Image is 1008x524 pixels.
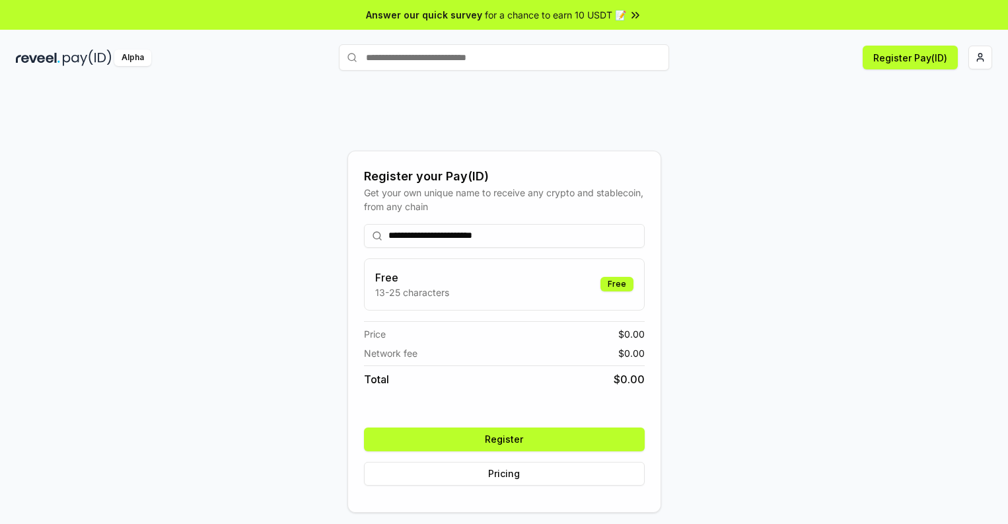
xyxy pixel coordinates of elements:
[614,371,645,387] span: $ 0.00
[364,327,386,341] span: Price
[63,50,112,66] img: pay_id
[618,346,645,360] span: $ 0.00
[364,371,389,387] span: Total
[366,8,482,22] span: Answer our quick survey
[364,346,417,360] span: Network fee
[114,50,151,66] div: Alpha
[16,50,60,66] img: reveel_dark
[364,462,645,486] button: Pricing
[863,46,958,69] button: Register Pay(ID)
[364,428,645,451] button: Register
[364,167,645,186] div: Register your Pay(ID)
[600,277,633,291] div: Free
[618,327,645,341] span: $ 0.00
[375,285,449,299] p: 13-25 characters
[375,270,449,285] h3: Free
[485,8,626,22] span: for a chance to earn 10 USDT 📝
[364,186,645,213] div: Get your own unique name to receive any crypto and stablecoin, from any chain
